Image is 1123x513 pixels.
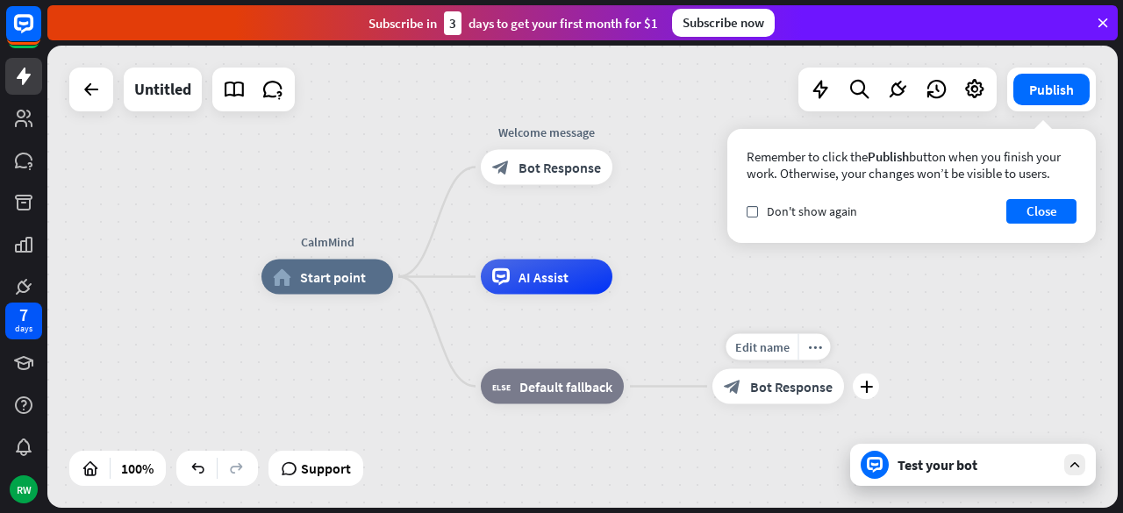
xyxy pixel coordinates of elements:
[519,268,569,286] span: AI Assist
[14,7,67,60] button: Open LiveChat chat widget
[301,454,351,482] span: Support
[273,268,291,286] i: home_2
[1013,74,1090,105] button: Publish
[860,381,873,393] i: plus
[1006,199,1077,224] button: Close
[898,456,1055,474] div: Test your bot
[300,268,366,286] span: Start point
[248,233,406,251] div: CalmMind
[15,323,32,335] div: days
[134,68,191,111] div: Untitled
[808,340,822,353] i: more_horiz
[444,11,461,35] div: 3
[368,11,658,35] div: Subscribe in days to get your first month for $1
[519,159,601,176] span: Bot Response
[767,203,857,219] span: Don't show again
[492,378,511,395] i: block_fallback
[519,378,612,395] span: Default fallback
[750,378,833,395] span: Bot Response
[5,303,42,339] a: 7 days
[19,307,28,323] div: 7
[747,148,1077,182] div: Remember to click the button when you finish your work. Otherwise, your changes won’t be visible ...
[492,159,510,176] i: block_bot_response
[10,475,38,503] div: RW
[868,148,909,165] span: Publish
[724,378,741,395] i: block_bot_response
[672,9,775,37] div: Subscribe now
[116,454,159,482] div: 100%
[468,124,626,141] div: Welcome message
[735,339,790,355] span: Edit name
